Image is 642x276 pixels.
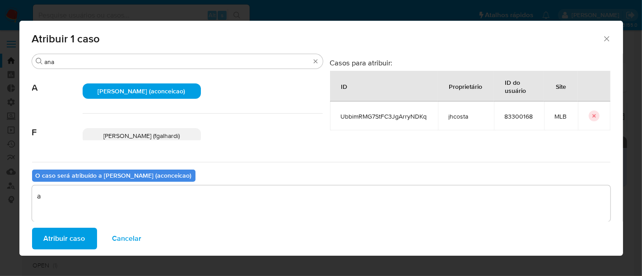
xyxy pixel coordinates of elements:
div: assign-modal [19,21,623,256]
div: Proprietário [438,75,493,97]
div: Site [545,75,577,97]
h3: Casos para atribuir: [330,58,610,67]
span: Atribuir 1 caso [32,33,603,44]
div: [PERSON_NAME] (aconceicao) [83,83,201,99]
button: Procurar [36,58,43,65]
div: ID do usuário [494,71,544,101]
input: Analista de pesquisa [45,58,310,66]
button: Fechar a janela [602,34,610,42]
span: F [32,114,83,138]
span: 83300168 [505,112,533,120]
span: A [32,69,83,93]
div: ID [330,75,358,97]
span: jhcosta [449,112,483,120]
span: MLB [555,112,567,120]
div: [PERSON_NAME] (fgalhardi) [83,128,201,143]
span: [PERSON_NAME] (fgalhardi) [103,131,180,140]
textarea: a [32,185,610,221]
button: Cancelar [101,228,154,249]
button: icon-button [589,110,600,121]
button: Apagar busca [312,58,319,65]
span: UbbimRMG7StFC3JgArryNDKq [341,112,427,120]
b: O caso será atribuído a [PERSON_NAME] (aconceicao) [36,171,192,180]
span: [PERSON_NAME] (aconceicao) [98,87,186,96]
span: Atribuir caso [44,229,85,248]
span: Cancelar [112,229,142,248]
button: Atribuir caso [32,228,97,249]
